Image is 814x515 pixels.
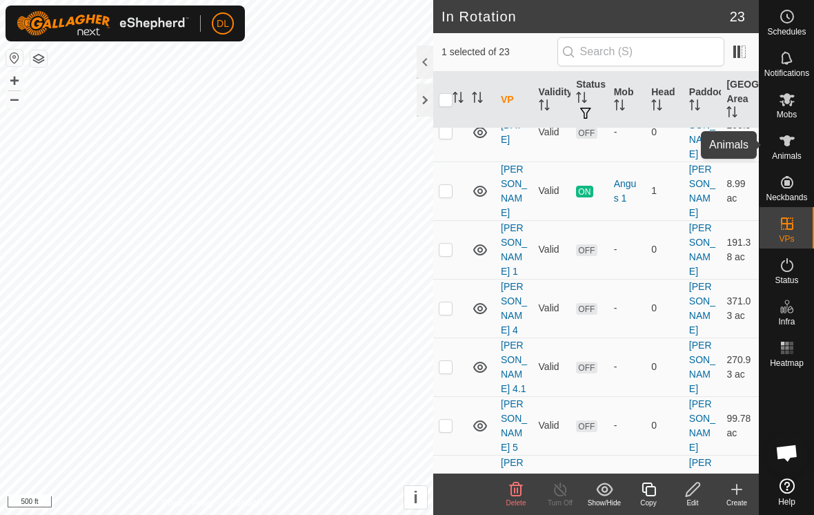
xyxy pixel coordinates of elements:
span: 23 [730,6,745,27]
a: [PERSON_NAME] [689,457,715,512]
th: Status [570,72,608,128]
input: Search (S) [557,37,724,66]
td: 0 [646,279,684,338]
td: 0 [646,220,684,279]
a: [DATE] [501,119,522,145]
span: OFF [576,420,597,432]
span: Help [778,498,795,506]
a: [PERSON_NAME] 4 [501,281,527,336]
a: [PERSON_NAME] [689,222,715,277]
a: [PERSON_NAME] 5 [501,398,527,453]
a: Contact Us [230,497,271,509]
span: Notifications [764,69,809,77]
p-sorticon: Activate to sort [472,94,483,105]
span: Heatmap [770,359,804,367]
span: OFF [576,362,597,373]
td: 206.56 ac [721,103,759,162]
span: Delete [506,499,526,507]
a: [PERSON_NAME] [689,340,715,394]
th: Head [646,72,684,128]
span: Mobs [777,110,797,119]
span: 1 selected of 23 [441,45,557,59]
td: 371.03 ac [721,279,759,338]
td: Valid [533,162,571,220]
td: 0 [646,103,684,162]
th: Validity [533,72,571,128]
button: Reset Map [6,50,23,66]
th: [GEOGRAPHIC_DATA] Area [721,72,759,128]
td: Valid [533,220,571,279]
th: VP [495,72,533,128]
span: Neckbands [766,193,807,202]
td: 191.38 ac [721,220,759,279]
th: Paddock [684,72,722,128]
div: Open chat [766,432,808,474]
div: Copy [626,498,671,508]
p-sorticon: Activate to sort [614,101,625,113]
a: Help [760,473,814,512]
div: - [614,301,641,315]
p-sorticon: Activate to sort [651,101,662,113]
a: [PERSON_NAME] [501,164,527,218]
td: Valid [533,455,571,514]
span: OFF [576,127,597,139]
div: Turn Off [538,498,582,508]
a: [PERSON_NAME] [689,105,715,159]
p-sorticon: Activate to sort [453,94,464,105]
a: [PERSON_NAME] [689,164,715,218]
div: Edit [671,498,715,508]
button: i [404,486,427,509]
span: ON [576,186,593,197]
div: Angus 1 [614,177,641,206]
td: 0 [646,396,684,455]
a: Privacy Policy [162,497,214,509]
span: i [413,488,418,507]
div: - [614,418,641,433]
h2: In Rotation [441,8,730,25]
div: - [614,360,641,374]
button: – [6,90,23,107]
td: 8.99 ac [721,162,759,220]
td: Valid [533,338,571,396]
a: [PERSON_NAME] [689,398,715,453]
span: Status [775,276,798,284]
div: - [614,125,641,139]
div: Create [715,498,759,508]
p-sorticon: Activate to sort [689,101,700,113]
span: Infra [778,318,795,326]
span: DL [217,17,229,31]
th: Mob [608,72,646,128]
td: 99.78 ac [721,396,759,455]
span: Animals [772,152,802,160]
td: 270.93 ac [721,338,759,396]
td: 0 [646,338,684,396]
p-sorticon: Activate to sort [726,108,737,119]
a: [PERSON_NAME] 6 [501,457,527,512]
td: 1 [646,162,684,220]
p-sorticon: Activate to sort [539,101,550,113]
p-sorticon: Activate to sort [576,94,587,105]
button: + [6,72,23,89]
td: Valid [533,396,571,455]
div: Show/Hide [582,498,626,508]
a: [PERSON_NAME] 1 [501,222,527,277]
a: [PERSON_NAME] 4.1 [501,340,527,394]
td: Valid [533,103,571,162]
td: Valid [533,279,571,338]
span: VPs [779,235,794,243]
img: Gallagher Logo [17,11,189,36]
div: - [614,242,641,257]
td: 0 [646,455,684,514]
a: [PERSON_NAME] [689,281,715,336]
td: 438.07 ac [721,455,759,514]
button: Map Layers [30,50,47,67]
span: Schedules [767,28,806,36]
span: OFF [576,303,597,315]
span: OFF [576,244,597,256]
